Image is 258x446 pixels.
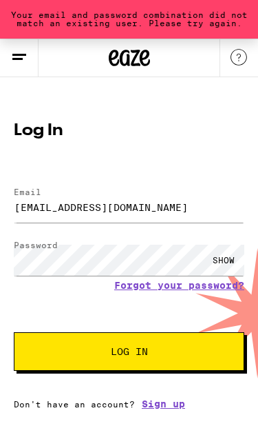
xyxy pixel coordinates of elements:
label: Password [14,241,58,250]
div: SHOW [203,245,244,276]
a: Forgot your password? [114,280,244,291]
input: Email [14,192,244,223]
button: Log In [14,332,244,371]
h1: Log In [14,123,244,139]
span: Log In [111,347,148,356]
a: Sign up [142,398,185,409]
div: Don't have an account? [14,398,244,409]
label: Email [14,187,41,196]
